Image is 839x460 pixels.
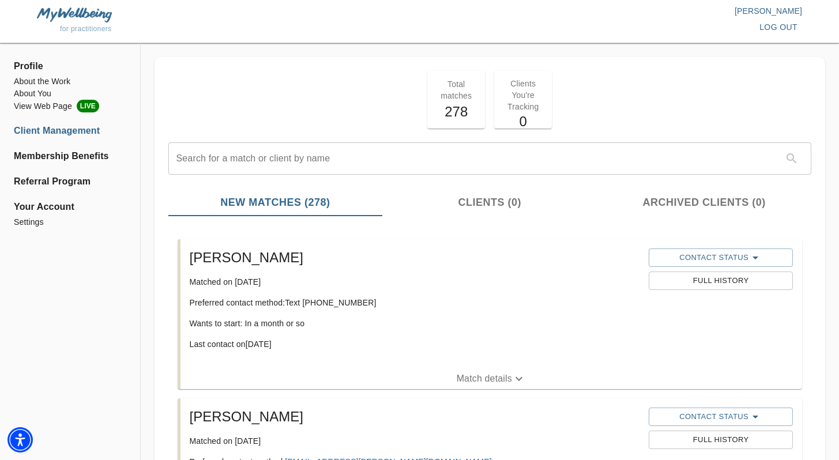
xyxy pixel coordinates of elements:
[14,200,126,214] span: Your Account
[37,7,112,22] img: MyWellbeing
[434,78,478,101] p: Total matches
[14,175,126,188] a: Referral Program
[654,410,787,424] span: Contact Status
[759,20,797,35] span: log out
[649,431,793,449] button: Full History
[7,427,33,453] div: Accessibility Menu
[649,248,793,267] button: Contact Status
[501,112,545,131] h5: 0
[654,433,787,447] span: Full History
[604,195,804,210] span: Archived Clients (0)
[434,103,478,121] h5: 278
[77,100,99,112] span: LIVE
[457,372,512,386] p: Match details
[14,100,126,112] a: View Web PageLIVE
[190,435,640,447] p: Matched on [DATE]
[649,272,793,290] button: Full History
[654,251,787,265] span: Contact Status
[389,195,590,210] span: Clients (0)
[190,338,640,350] p: Last contact on [DATE]
[420,5,803,17] p: [PERSON_NAME]
[14,100,126,112] li: View Web Page
[60,25,112,33] span: for practitioners
[190,248,640,267] h5: [PERSON_NAME]
[649,408,793,426] button: Contact Status
[654,274,787,288] span: Full History
[14,88,126,100] a: About You
[190,276,640,288] p: Matched on [DATE]
[190,297,640,308] p: Preferred contact method: Text [PHONE_NUMBER]
[501,78,545,112] p: Clients You're Tracking
[180,368,802,389] button: Match details
[14,59,126,73] span: Profile
[14,76,126,88] a: About the Work
[190,408,640,426] h5: [PERSON_NAME]
[14,124,126,138] a: Client Management
[14,149,126,163] a: Membership Benefits
[755,17,802,38] button: log out
[190,318,640,329] p: Wants to start: In a month or so
[14,216,126,228] a: Settings
[175,195,376,210] span: New Matches (278)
